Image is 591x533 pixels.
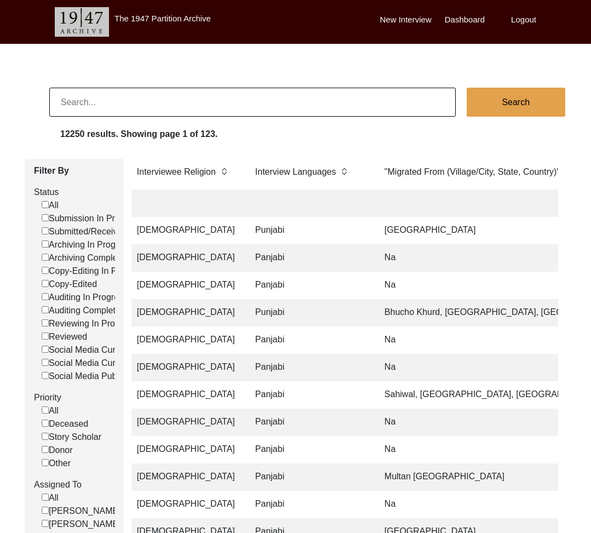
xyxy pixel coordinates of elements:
[42,199,59,212] label: All
[42,346,49,353] input: Social Media Curation In Progress
[42,343,182,357] label: Social Media Curation In Progress
[42,520,49,527] input: [PERSON_NAME]
[249,244,369,272] td: Panjabi
[249,491,369,518] td: Panjabi
[249,217,369,244] td: Punjabi
[60,128,217,141] label: 12250 results. Showing page 1 of 123.
[42,304,125,317] label: Auditing Completed
[42,370,140,383] label: Social Media Published
[42,291,128,304] label: Auditing In Progress
[42,227,49,234] input: Submitted/Received
[55,7,109,37] img: header-logo.png
[42,505,121,518] label: [PERSON_NAME]
[340,165,348,177] img: sort-button.png
[249,326,369,354] td: Panjabi
[42,457,71,470] label: Other
[42,212,141,225] label: Submission In Progress
[249,436,369,463] td: Panjabi
[34,164,115,177] label: Filter By
[42,293,49,300] input: Auditing In Progress
[42,251,130,265] label: Archiving Completed
[137,165,216,179] label: Interviewee Religion
[249,299,369,326] td: Punjabi
[34,391,115,404] label: Priority
[42,330,87,343] label: Reviewed
[511,14,536,26] label: Logout
[42,507,49,514] input: [PERSON_NAME]
[42,280,49,287] input: Copy-Edited
[34,186,115,199] label: Status
[130,244,240,272] td: [DEMOGRAPHIC_DATA]
[130,409,240,436] td: [DEMOGRAPHIC_DATA]
[42,446,49,453] input: Donor
[385,165,560,179] label: "Migrated From (Village/City, State, Country)"
[130,436,240,463] td: [DEMOGRAPHIC_DATA]
[42,491,59,505] label: All
[42,444,73,457] label: Donor
[130,272,240,299] td: [DEMOGRAPHIC_DATA]
[42,359,49,366] input: Social Media Curated
[130,491,240,518] td: [DEMOGRAPHIC_DATA]
[42,317,136,330] label: Reviewing In Progress
[42,406,49,414] input: All
[42,420,49,427] input: Deceased
[249,272,369,299] td: Panjabi
[220,165,228,177] img: sort-button.png
[42,267,49,274] input: Copy-Editing In Progress
[130,354,240,381] td: [DEMOGRAPHIC_DATA]
[42,431,101,444] label: Story Scholar
[42,306,49,313] input: Auditing Completed
[42,333,49,340] input: Reviewed
[42,240,49,248] input: Archiving In Progress
[42,238,132,251] label: Archiving In Progress
[42,357,133,370] label: Social Media Curated
[42,254,49,261] input: Archiving Completed
[130,381,240,409] td: [DEMOGRAPHIC_DATA]
[130,299,240,326] td: [DEMOGRAPHIC_DATA]
[249,463,369,491] td: Panjabi
[42,225,127,238] label: Submitted/Received
[42,201,49,208] input: All
[42,214,49,221] input: Submission In Progress
[42,417,88,431] label: Deceased
[42,278,97,291] label: Copy-Edited
[49,88,456,117] input: Search...
[380,14,432,26] label: New Interview
[42,433,49,440] input: Story Scholar
[34,478,115,491] label: Assigned To
[445,14,485,26] label: Dashboard
[130,326,240,354] td: [DEMOGRAPHIC_DATA]
[114,14,211,23] label: The 1947 Partition Archive
[249,354,369,381] td: Panjabi
[130,217,240,244] td: [DEMOGRAPHIC_DATA]
[42,265,146,278] label: Copy-Editing In Progress
[249,381,369,409] td: Panjabi
[42,518,121,531] label: [PERSON_NAME]
[249,409,369,436] td: Panjabi
[42,372,49,379] input: Social Media Published
[42,459,49,466] input: Other
[255,165,336,179] label: Interview Languages
[467,88,565,117] button: Search
[42,404,59,417] label: All
[42,319,49,326] input: Reviewing In Progress
[130,463,240,491] td: [DEMOGRAPHIC_DATA]
[42,494,49,501] input: All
